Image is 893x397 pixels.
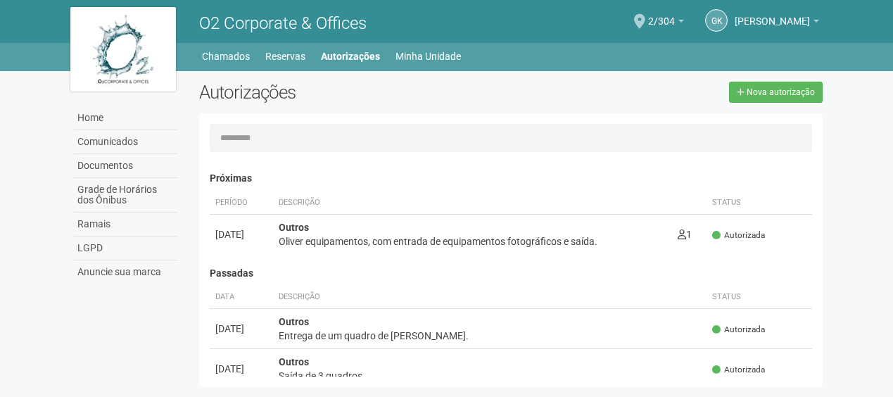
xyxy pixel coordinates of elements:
span: Gleice Kelly [735,2,810,27]
a: [PERSON_NAME] [735,18,819,29]
strong: Outros [279,222,309,233]
th: Período [210,191,273,215]
th: Data [210,286,273,309]
th: Status [707,286,812,309]
a: Ramais [74,213,178,237]
div: Saída de 3 quadros. [279,369,702,383]
a: GK [705,9,728,32]
th: Status [707,191,812,215]
a: Autorizações [321,46,380,66]
a: Minha Unidade [395,46,461,66]
div: Entrega de um quadro de [PERSON_NAME]. [279,329,702,343]
a: Grade de Horários dos Ônibus [74,178,178,213]
th: Descrição [273,286,707,309]
strong: Outros [279,356,309,367]
div: [DATE] [215,227,267,241]
span: 1 [678,229,692,240]
a: Chamados [202,46,250,66]
span: O2 Corporate & Offices [199,13,367,33]
div: [DATE] [215,362,267,376]
a: Comunicados [74,130,178,154]
a: Anuncie sua marca [74,260,178,284]
a: LGPD [74,237,178,260]
h4: Passadas [210,268,813,279]
span: Autorizada [712,324,765,336]
a: Home [74,106,178,130]
img: logo.jpg [70,7,176,92]
a: Documentos [74,154,178,178]
h4: Próximas [210,173,813,184]
div: Oliver equipamentos, com entrada de equipamentos fotográficos e saída. [279,234,666,248]
span: Autorizada [712,229,765,241]
span: Nova autorização [747,87,815,97]
div: [DATE] [215,322,267,336]
th: Descrição [273,191,672,215]
span: 2/304 [648,2,675,27]
a: 2/304 [648,18,684,29]
a: Reservas [265,46,305,66]
strong: Outros [279,316,309,327]
h2: Autorizações [199,82,500,103]
a: Nova autorização [729,82,823,103]
span: Autorizada [712,364,765,376]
